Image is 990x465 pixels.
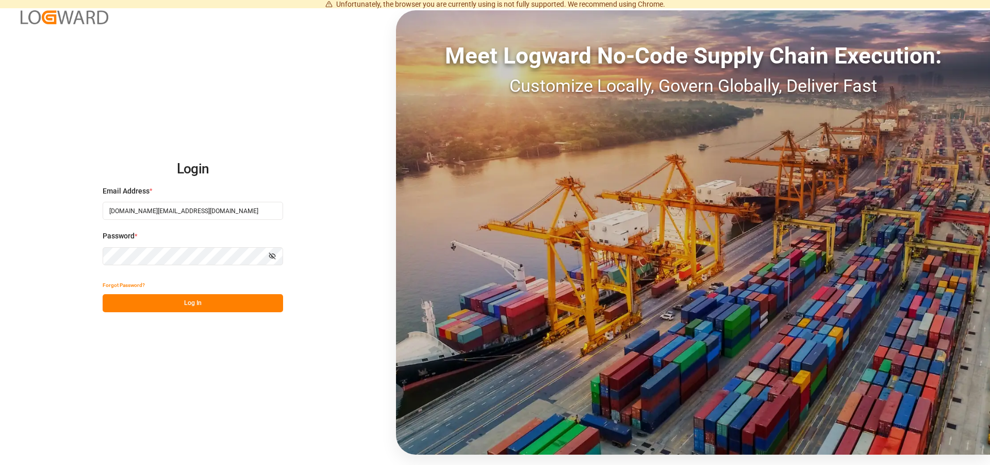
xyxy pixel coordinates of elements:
[103,153,283,186] h2: Login
[103,202,283,220] input: Enter your email
[396,73,990,99] div: Customize Locally, Govern Globally, Deliver Fast
[396,39,990,73] div: Meet Logward No-Code Supply Chain Execution:
[21,10,108,24] img: Logward_new_orange.png
[103,186,150,197] span: Email Address
[103,276,145,294] button: Forgot Password?
[103,231,135,242] span: Password
[103,294,283,312] button: Log In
